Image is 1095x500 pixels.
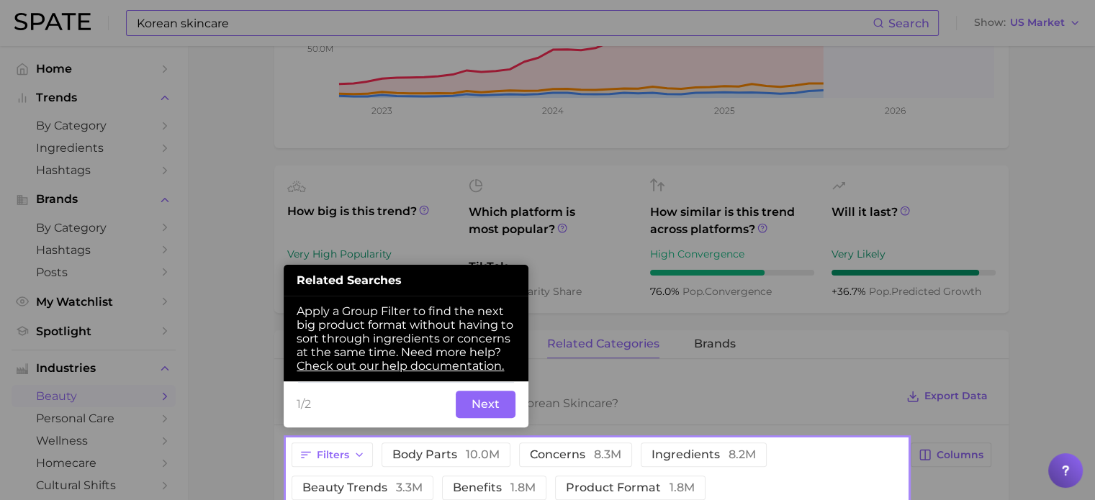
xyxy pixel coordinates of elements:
span: body parts [392,449,500,460]
button: Filters [292,442,373,467]
span: product format [566,482,695,494]
span: beauty trends [302,482,423,494]
span: 1.8m [670,481,695,494]
span: concerns [530,449,621,460]
span: benefits [453,482,536,494]
span: ingredients [652,449,756,460]
span: 1.8m [510,481,536,494]
span: Filters [317,449,349,461]
span: 3.3m [396,481,423,494]
span: 10.0m [466,447,500,461]
span: 8.3m [594,447,621,461]
span: 8.2m [729,447,756,461]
